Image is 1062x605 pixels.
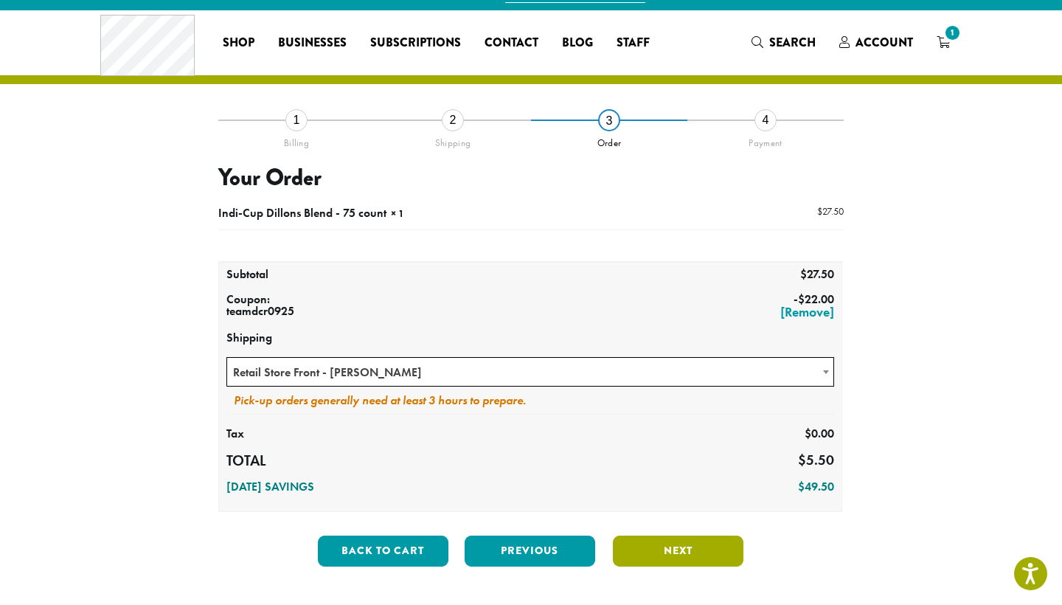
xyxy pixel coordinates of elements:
a: Remove teamdcr0925 coupon [351,305,834,319]
span: Contact [485,34,538,52]
div: Order [531,131,687,149]
div: 2 [442,109,464,131]
span: Retail Store Front - Sumner [227,358,833,387]
span: Subscriptions [370,34,461,52]
span: Search [769,34,816,51]
th: [DATE] Savings [219,475,564,500]
th: Coupon: teamdcr0925 [219,288,344,326]
strong: × 1 [391,207,404,220]
a: Shop [211,31,266,55]
td: - [344,288,841,326]
span: Staff [617,34,650,52]
span: $ [805,426,811,441]
span: Blog [562,34,593,52]
bdi: 27.50 [800,266,834,282]
div: Shipping [375,131,531,149]
th: Total [219,447,344,475]
bdi: 27.50 [817,205,844,218]
h3: Your Order [218,164,844,192]
button: Previous [465,536,595,567]
a: Staff [605,31,662,55]
span: $ [817,205,822,218]
span: $ [798,291,805,307]
span: Shop [223,34,254,52]
button: Next [613,536,743,567]
span: Retail Store Front - Sumner [226,357,834,387]
span: Businesses [278,34,347,52]
span: Indi-Cup Dillons Blend - 75 count [218,205,386,221]
span: $ [798,451,806,469]
div: Payment [687,131,844,149]
th: Shipping [219,326,841,351]
a: Search [740,30,827,55]
div: Billing [218,131,375,149]
bdi: 0.00 [805,426,834,441]
div: 3 [598,109,620,131]
th: Tax [219,422,344,447]
span: $ [798,479,805,494]
span: $ [800,266,807,282]
button: Back to cart [318,536,448,567]
div: Pick-up orders generally need at least 3 hours to prepare. [226,384,834,414]
bdi: 5.50 [798,451,834,469]
div: 4 [754,109,777,131]
th: Subtotal [219,263,344,288]
bdi: 49.50 [798,479,834,494]
span: Account [855,34,913,51]
span: 22.00 [798,291,834,307]
div: 1 [285,109,308,131]
span: 1 [943,23,962,43]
